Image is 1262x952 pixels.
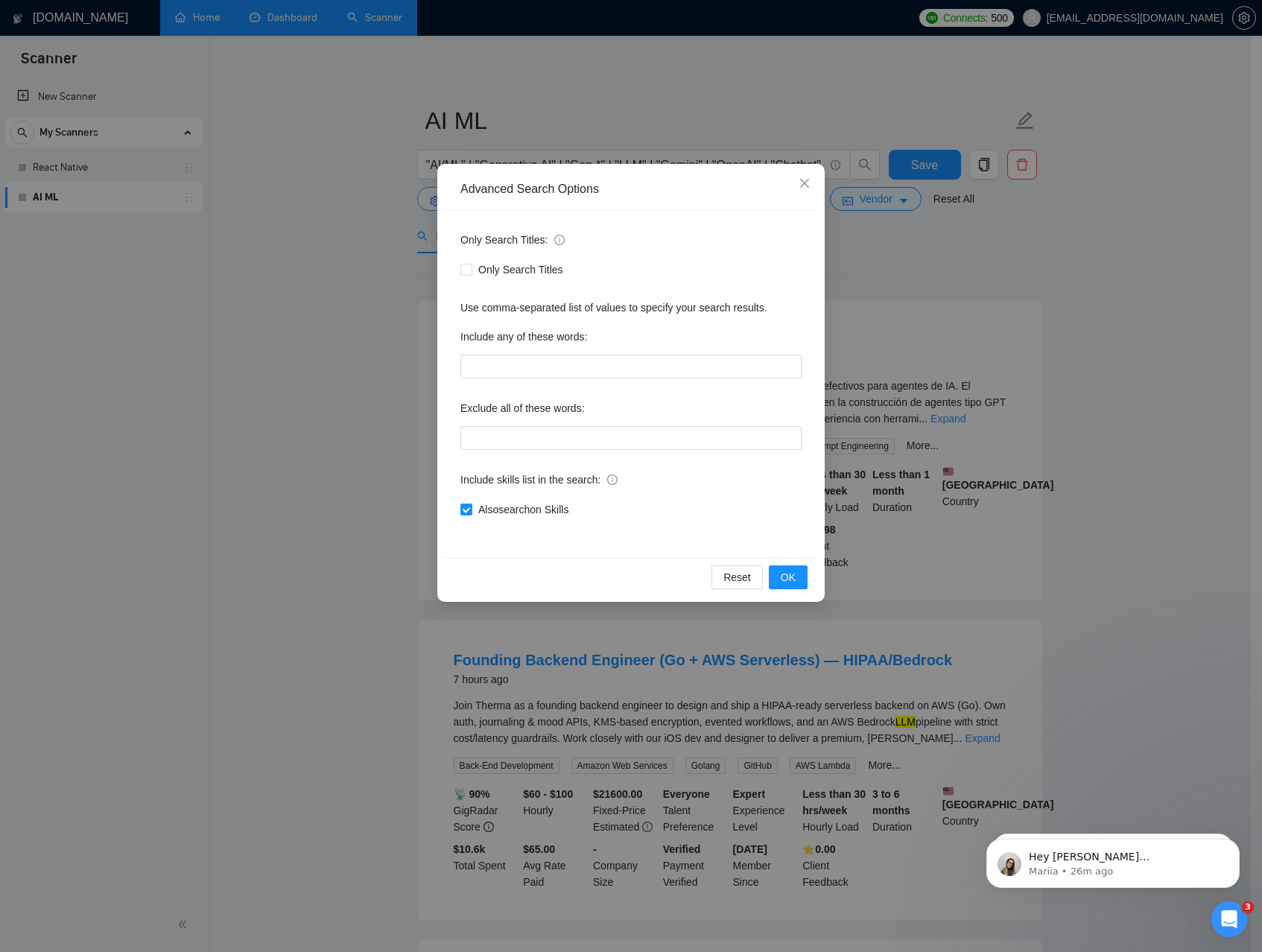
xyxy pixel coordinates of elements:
[472,501,574,518] span: Also search on Skills
[723,569,751,586] span: Reset
[784,164,825,204] button: Close
[460,232,565,248] span: Only Search Titles:
[711,565,763,589] button: Reset
[65,43,257,352] span: Hey [PERSON_NAME][EMAIL_ADDRESS][DOMAIN_NAME], Do you want to learn how to integrate GigRadar wit...
[472,261,569,278] span: Only Search Titles
[1242,901,1254,913] span: 3
[460,181,802,197] div: Advanced Search Options
[460,299,802,316] div: Use comma-separated list of values to specify your search results.
[964,807,1262,912] iframe: Intercom notifications message
[554,235,565,245] span: info-circle
[1211,901,1247,937] iframe: Intercom live chat
[460,325,587,349] label: Include any of these words:
[799,177,811,189] span: close
[607,475,618,485] span: info-circle
[460,472,618,488] span: Include skills list in the search:
[781,569,796,586] span: OK
[769,565,808,589] button: OK
[460,396,585,420] label: Exclude all of these words:
[65,57,257,71] p: Message from Mariia, sent 26m ago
